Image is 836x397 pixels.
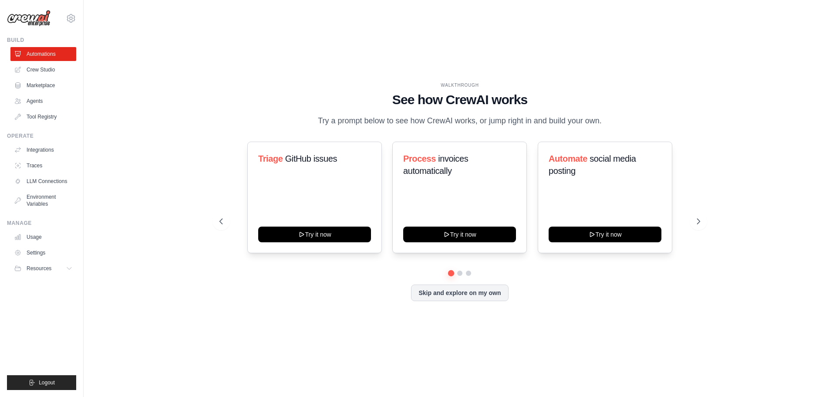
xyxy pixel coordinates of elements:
[313,115,606,127] p: Try a prompt below to see how CrewAI works, or jump right in and build your own.
[403,154,436,163] span: Process
[285,154,337,163] span: GitHub issues
[10,143,76,157] a: Integrations
[7,375,76,390] button: Logout
[39,379,55,386] span: Logout
[258,154,283,163] span: Triage
[411,285,508,301] button: Skip and explore on my own
[27,265,51,272] span: Resources
[7,10,51,27] img: Logo
[219,92,700,108] h1: See how CrewAI works
[10,94,76,108] a: Agents
[10,110,76,124] a: Tool Registry
[258,227,371,242] button: Try it now
[403,154,468,176] span: invoices automatically
[219,82,700,88] div: WALKTHROUGH
[403,227,516,242] button: Try it now
[10,230,76,244] a: Usage
[549,154,636,176] span: social media posting
[10,78,76,92] a: Marketplace
[549,154,587,163] span: Automate
[7,220,76,227] div: Manage
[10,190,76,211] a: Environment Variables
[7,37,76,44] div: Build
[10,159,76,173] a: Traces
[7,132,76,139] div: Operate
[10,261,76,275] button: Resources
[10,63,76,77] a: Crew Studio
[10,47,76,61] a: Automations
[10,246,76,260] a: Settings
[10,174,76,188] a: LLM Connections
[549,227,661,242] button: Try it now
